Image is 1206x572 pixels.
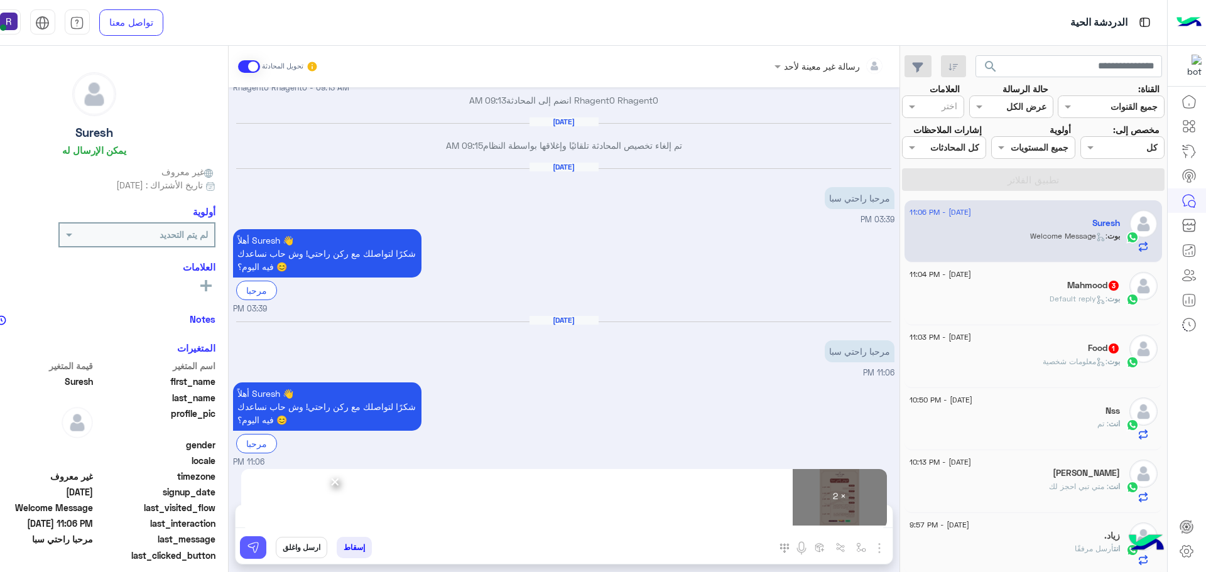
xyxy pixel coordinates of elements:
[861,215,894,224] span: 03:39 PM
[329,467,341,495] span: ×
[177,342,215,353] h6: المتغيرات
[1075,544,1114,553] span: أرسل مرفقًا
[95,485,215,499] span: signup_date
[793,469,887,526] div: × 2
[233,456,264,468] span: 11:06 PM
[73,73,116,116] img: defaultAdmin.png
[1129,397,1158,426] img: defaultAdmin.png
[530,316,599,325] h6: [DATE]
[233,229,421,278] p: 13/8/2025, 3:39 PM
[863,368,894,377] span: 11:06 PM
[1105,406,1120,416] h5: Nss
[95,438,215,451] span: gender
[62,407,93,438] img: defaultAdmin.png
[835,542,845,553] img: Trigger scenario
[262,62,303,72] small: تحويل المحادثة
[95,375,215,388] span: first_name
[1109,343,1119,353] span: 1
[95,470,215,483] span: timezone
[95,501,215,514] span: last_visited_flow
[1129,460,1158,488] img: defaultAdmin.png
[1129,210,1158,238] img: defaultAdmin.png
[233,303,267,315] span: 03:39 PM
[1137,14,1153,30] img: tab
[910,519,969,531] span: [DATE] - 9:57 PM
[1067,280,1120,291] h5: Mahmood
[95,517,215,530] span: last_interaction
[233,94,894,107] p: Rhagent0 Rhagent0 انضم إلى المحادثة
[1050,123,1071,136] label: أولوية
[1113,123,1160,136] label: مخصص إلى:
[1176,9,1202,36] img: Logo
[1002,82,1048,95] label: حالة الرسالة
[1129,335,1158,363] img: defaultAdmin.png
[1126,231,1139,244] img: WhatsApp
[1129,272,1158,300] img: defaultAdmin.png
[193,206,215,217] h6: أولوية
[902,168,1165,191] button: تطبيق الفلاتر
[62,144,126,156] h6: يمكن الإرسال له
[1138,82,1160,95] label: القناة:
[913,123,982,136] label: إشارات الملاحظات
[1097,419,1109,428] span: تم
[830,537,850,558] button: Trigger scenario
[530,163,599,171] h6: [DATE]
[95,549,215,562] span: last_clicked_button
[910,394,972,406] span: [DATE] - 10:50 PM
[1043,357,1107,366] span: : معلومات شخصية
[530,117,599,126] h6: [DATE]
[856,542,866,553] img: select flow
[1107,357,1120,366] span: بوت
[95,407,215,436] span: profile_pic
[236,281,277,300] div: مرحبا
[35,16,50,30] img: tab
[825,340,894,362] p: 9/9/2025, 11:06 PM
[930,82,960,95] label: العلامات
[75,126,113,140] h5: Suresh
[1104,531,1120,541] h5: زياد.
[1107,294,1120,303] span: بوت
[910,456,971,468] span: [DATE] - 10:13 PM
[95,532,215,546] span: last_message
[1114,544,1120,553] span: انت
[825,187,894,209] p: 13/8/2025, 3:39 PM
[1126,481,1139,494] img: WhatsApp
[233,139,894,152] p: تم إلغاء تخصيص المحادثة تلقائيًا وإغلاقها بواسطة النظام
[1179,55,1202,77] img: 322853014244696
[942,99,959,116] div: اختر
[65,9,90,36] a: tab
[95,391,215,404] span: last_name
[1126,419,1139,431] img: WhatsApp
[233,82,349,94] span: Rhagent0 Rhagent0 - 09:13 AM
[1092,218,1120,229] h5: Suresh
[95,359,215,372] span: اسم المتغير
[1124,522,1168,566] img: hulul-logo.png
[1107,231,1120,240] span: بوت
[1030,231,1107,240] span: : Welcome Message
[1050,294,1107,303] span: : Default reply
[95,454,215,467] span: locale
[1126,293,1139,306] img: WhatsApp
[161,165,215,178] span: غير معروف
[794,541,809,556] img: send voice note
[233,468,894,482] p: Rhagent0 Rhagent0 وضع التسليم للمحادثات نشط
[1109,419,1120,428] span: انت
[983,59,998,74] span: search
[1109,281,1119,291] span: 3
[815,542,825,553] img: create order
[1070,14,1127,31] p: الدردشة الحية
[446,140,483,151] span: 09:15 AM
[975,55,1006,82] button: search
[247,541,259,554] img: send message
[910,207,971,218] span: [DATE] - 11:06 PM
[116,178,203,192] span: تاريخ الأشتراك : [DATE]
[1049,482,1109,491] span: متي تبي احجز لك
[809,537,830,558] button: create order
[236,434,277,453] div: مرحبا
[780,543,790,553] img: make a call
[1088,343,1120,353] h5: Food
[276,537,327,558] button: ارسل واغلق
[337,537,372,558] button: إسقاط
[1053,468,1120,478] h5: صالح قند
[910,332,971,343] span: [DATE] - 11:03 PM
